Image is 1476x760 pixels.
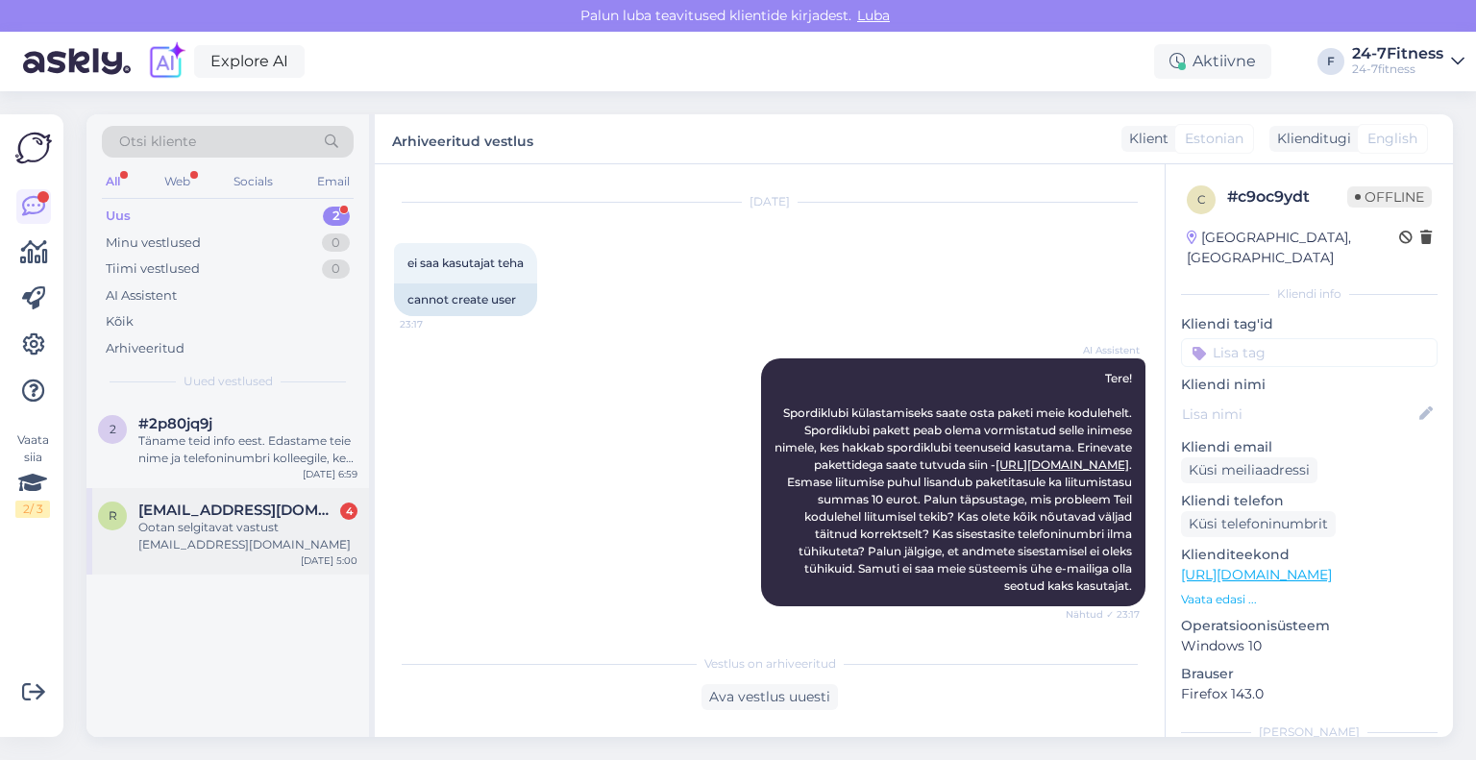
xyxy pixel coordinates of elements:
div: 0 [322,259,350,279]
span: Offline [1347,186,1432,208]
input: Lisa tag [1181,338,1438,367]
p: Kliendi email [1181,437,1438,457]
div: Klient [1121,129,1168,149]
div: Küsi telefoninumbrit [1181,511,1336,537]
p: Kliendi nimi [1181,375,1438,395]
a: Explore AI [194,45,305,78]
span: Vestlus on arhiveeritud [704,655,836,673]
p: Kliendi telefon [1181,491,1438,511]
p: Klienditeekond [1181,545,1438,565]
span: 2 [110,422,116,436]
span: #2p80jq9j [138,415,212,432]
div: 24-7fitness [1352,61,1443,77]
div: [PERSON_NAME] [1181,723,1438,741]
span: reeniv92@gmail.com [138,502,338,519]
div: Klienditugi [1269,129,1351,149]
img: explore-ai [146,41,186,82]
input: Lisa nimi [1182,404,1415,425]
div: Küsi meiliaadressi [1181,457,1317,483]
div: 2 [323,207,350,226]
div: Arhiveeritud [106,339,184,358]
div: Uus [106,207,131,226]
div: AI Assistent [106,286,177,306]
img: Askly Logo [15,130,52,166]
a: [URL][DOMAIN_NAME] [1181,566,1332,583]
span: ei saa kasutajat teha [407,256,524,270]
div: Ootan selgitavat vastust [EMAIL_ADDRESS][DOMAIN_NAME] [138,519,357,553]
span: AI Assistent [1068,343,1140,357]
span: c [1197,192,1206,207]
div: cannot create user [394,283,537,316]
div: Aktiivne [1154,44,1271,79]
div: Email [313,169,354,194]
span: Estonian [1185,129,1243,149]
div: [DATE] 6:59 [303,467,357,481]
p: Kliendi tag'id [1181,314,1438,334]
label: Arhiveeritud vestlus [392,126,533,152]
p: Brauser [1181,664,1438,684]
a: 24-7Fitness24-7fitness [1352,46,1464,77]
span: English [1367,129,1417,149]
span: Luba [851,7,896,24]
span: Nähtud ✓ 23:17 [1066,607,1140,622]
div: Kliendi info [1181,285,1438,303]
p: Windows 10 [1181,636,1438,656]
div: [GEOGRAPHIC_DATA], [GEOGRAPHIC_DATA] [1187,228,1399,268]
div: All [102,169,124,194]
div: Web [160,169,194,194]
span: 23:17 [400,317,472,331]
div: 24-7Fitness [1352,46,1443,61]
div: # c9oc9ydt [1227,185,1347,208]
div: 4 [340,503,357,520]
div: Socials [230,169,277,194]
div: [DATE] [394,193,1145,210]
div: Minu vestlused [106,233,201,253]
span: r [109,508,117,523]
div: F [1317,48,1344,75]
div: Täname teid info eest. Edastame teie nime ja telefoninumbri kolleegile, kes saab teie sisenemispr... [138,432,357,467]
a: [URL][DOMAIN_NAME] [996,457,1129,472]
span: Uued vestlused [184,373,273,390]
div: Kõik [106,312,134,331]
span: Tere! Spordiklubi külastamiseks saate osta paketi meie kodulehelt. Spordiklubi pakett peab olema ... [775,371,1135,593]
p: Operatsioonisüsteem [1181,616,1438,636]
span: Otsi kliente [119,132,196,152]
div: Ava vestlus uuesti [701,684,838,710]
p: Vaata edasi ... [1181,591,1438,608]
div: 0 [322,233,350,253]
p: Firefox 143.0 [1181,684,1438,704]
div: 2 / 3 [15,501,50,518]
div: Tiimi vestlused [106,259,200,279]
div: Vaata siia [15,431,50,518]
div: [DATE] 5:00 [301,553,357,568]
